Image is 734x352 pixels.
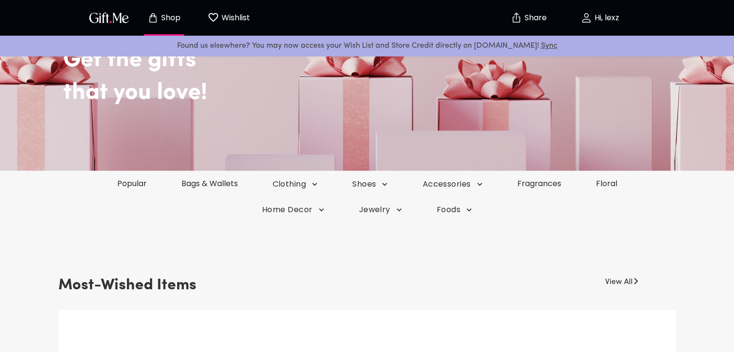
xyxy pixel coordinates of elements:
[255,179,335,190] button: Clothing
[500,178,579,189] a: Fragrances
[8,40,726,52] p: Found us elsewhere? You may now access your Wish List and Store Credit directly on [DOMAIN_NAME]!
[522,14,547,22] p: Share
[422,179,482,190] span: Accessories
[405,179,499,190] button: Accessories
[541,42,557,50] a: Sync
[273,179,318,190] span: Clothing
[359,204,402,215] span: Jewelry
[100,178,164,189] a: Popular
[511,12,522,24] img: secure
[219,12,250,24] p: Wishlist
[138,2,191,33] button: Store page
[437,204,472,215] span: Foods
[592,14,619,22] p: Hi, lexz
[63,79,715,107] h2: that you love!
[159,14,180,22] p: Shop
[58,272,196,298] h3: Most-Wished Items
[202,2,255,33] button: Wishlist page
[342,204,419,215] button: Jewelry
[86,12,132,24] button: GiftMe Logo
[245,204,342,215] button: Home Decor
[605,272,633,288] a: View All
[419,204,489,215] button: Foods
[552,2,648,33] button: Hi, lexz
[335,179,405,190] button: Shoes
[512,1,546,35] button: Share
[164,178,255,189] a: Bags & Wallets
[352,179,388,190] span: Shoes
[262,204,324,215] span: Home Decor
[579,178,635,189] a: Floral
[87,11,131,25] img: GiftMe Logo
